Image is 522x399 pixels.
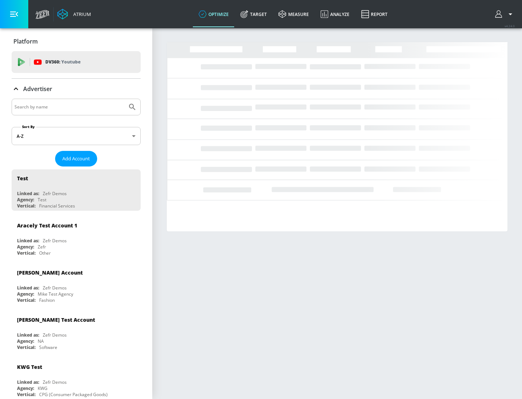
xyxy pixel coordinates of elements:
div: Mike Test Agency [38,291,73,297]
div: TestLinked as:Zefr DemosAgency:TestVertical:Financial Services [12,169,141,211]
div: Zefr Demos [43,379,67,385]
label: Sort By [21,124,36,129]
div: DV360: Youtube [12,51,141,73]
p: Platform [13,37,38,45]
div: Zefr Demos [43,285,67,291]
div: Vertical: [17,391,36,398]
a: Report [355,1,393,27]
a: Atrium [57,9,91,20]
div: Agency: [17,338,34,344]
div: [PERSON_NAME] AccountLinked as:Zefr DemosAgency:Mike Test AgencyVertical:Fashion [12,264,141,305]
div: [PERSON_NAME] Account [17,269,83,276]
div: Linked as: [17,332,39,338]
div: CPG (Consumer Packaged Goods) [39,391,108,398]
div: Platform [12,31,141,52]
div: Other [39,250,51,256]
div: Aracely Test Account 1 [17,222,77,229]
div: Zefr Demos [43,332,67,338]
p: Youtube [61,58,80,66]
input: Search by name [14,102,124,112]
div: Zefr Demos [43,190,67,197]
div: Test [17,175,28,182]
div: [PERSON_NAME] Test AccountLinked as:Zefr DemosAgency:NAVertical:Software [12,311,141,352]
span: Add Account [62,155,90,163]
div: NA [38,338,44,344]
div: Agency: [17,197,34,203]
div: Linked as: [17,190,39,197]
p: DV360: [45,58,80,66]
a: Analyze [315,1,355,27]
div: [PERSON_NAME] Test Account [17,316,95,323]
div: KWG Test [17,363,42,370]
div: Vertical: [17,297,36,303]
div: Test [38,197,46,203]
div: A-Z [12,127,141,145]
div: Vertical: [17,250,36,256]
div: Linked as: [17,379,39,385]
div: Linked as: [17,238,39,244]
a: optimize [193,1,235,27]
div: Fashion [39,297,55,303]
div: Zefr [38,244,46,250]
div: Software [39,344,57,350]
a: measure [273,1,315,27]
div: Vertical: [17,203,36,209]
button: Add Account [55,151,97,166]
div: Vertical: [17,344,36,350]
div: Aracely Test Account 1Linked as:Zefr DemosAgency:ZefrVertical:Other [12,217,141,258]
div: Zefr Demos [43,238,67,244]
p: Advertiser [23,85,52,93]
div: Advertiser [12,79,141,99]
div: Agency: [17,244,34,250]
div: Linked as: [17,285,39,291]
span: v 4.24.0 [505,24,515,28]
div: KWG [38,385,47,391]
a: Target [235,1,273,27]
div: Agency: [17,385,34,391]
div: Financial Services [39,203,75,209]
div: Atrium [70,11,91,17]
div: Agency: [17,291,34,297]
